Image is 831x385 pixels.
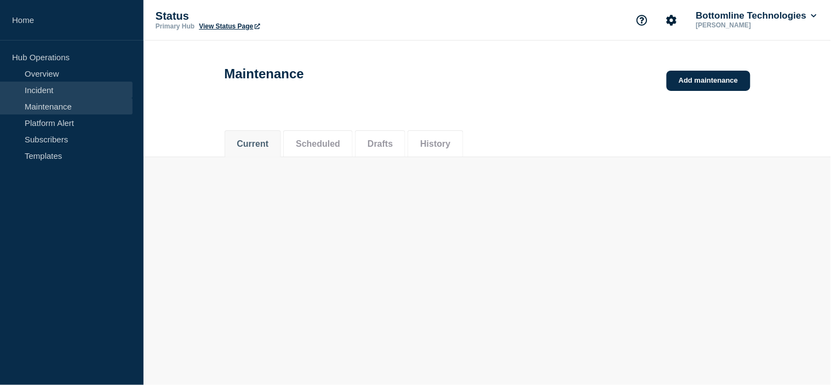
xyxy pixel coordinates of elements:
button: Drafts [368,139,393,149]
p: Primary Hub [156,22,194,30]
a: View Status Page [199,22,260,30]
button: Support [631,9,654,32]
p: [PERSON_NAME] [694,21,808,29]
a: Add maintenance [667,71,750,91]
button: Bottomline Technologies [694,10,819,21]
h1: Maintenance [225,66,304,82]
p: Status [156,10,375,22]
button: History [420,139,450,149]
button: Account settings [660,9,683,32]
button: Scheduled [296,139,340,149]
button: Current [237,139,269,149]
